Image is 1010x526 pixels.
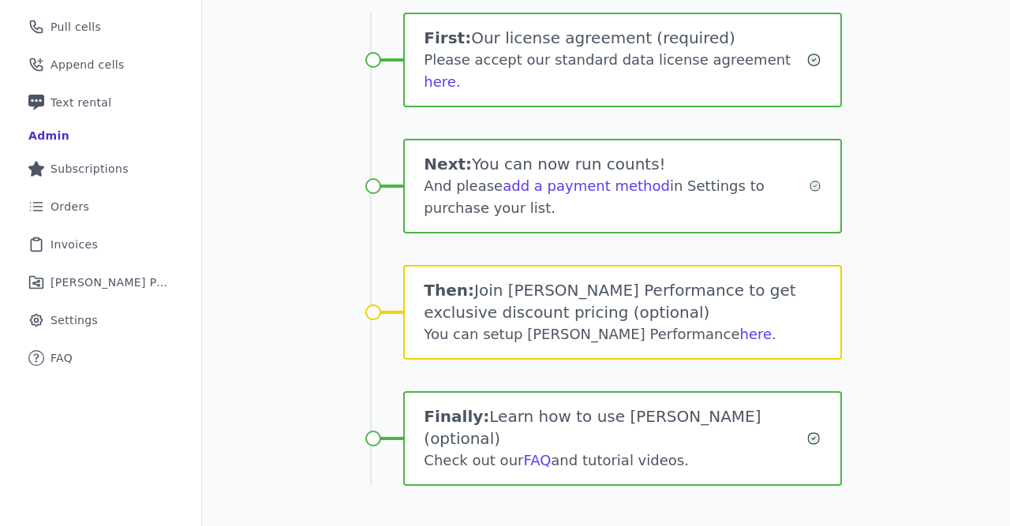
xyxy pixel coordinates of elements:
[13,189,189,224] a: Orders
[50,199,89,215] span: Orders
[13,265,189,300] a: [PERSON_NAME] Performance
[424,279,821,323] h1: Join [PERSON_NAME] Performance to get exclusive discount pricing (optional)
[13,341,189,375] a: FAQ
[424,49,806,93] div: Please accept our standard data license agreement
[424,450,806,472] div: Check out our and tutorial videos.
[424,27,806,49] h1: Our license agreement (required)
[424,155,472,173] span: Next:
[13,85,189,120] a: Text rental
[740,326,772,342] a: here
[50,274,170,290] span: [PERSON_NAME] Performance
[424,175,808,219] div: And please in Settings to purchase your list.
[503,177,670,194] a: add a payment method
[424,323,821,345] div: You can setup [PERSON_NAME] Performance .
[50,350,73,366] span: FAQ
[28,128,69,144] div: Admin
[13,303,189,338] a: Settings
[50,57,125,73] span: Append cells
[523,452,551,468] a: FAQ
[424,153,808,175] h1: You can now run counts!
[13,151,189,186] a: Subscriptions
[13,227,189,262] a: Invoices
[13,47,189,82] a: Append cells
[50,312,98,328] span: Settings
[424,407,489,426] span: Finally:
[13,9,189,44] a: Pull cells
[424,405,806,450] h1: Learn how to use [PERSON_NAME] (optional)
[50,237,98,252] span: Invoices
[50,95,112,110] span: Text rental
[424,28,471,47] span: First:
[424,281,474,300] span: Then:
[50,19,101,35] span: Pull cells
[50,161,129,177] span: Subscriptions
